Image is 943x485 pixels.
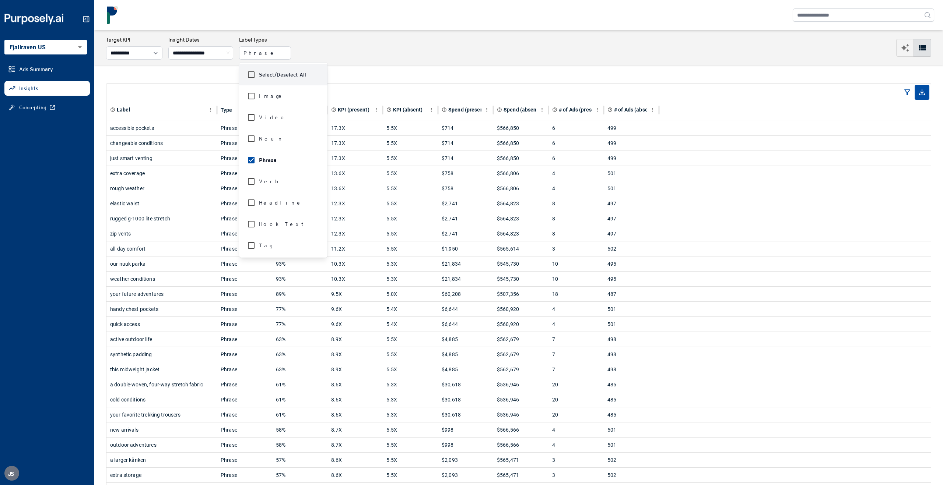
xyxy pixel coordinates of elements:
span: # of Ads (present) [559,106,601,113]
svg: Total spend on all ads where label is absent [497,107,502,112]
div: this midweight jacket [110,362,213,377]
div: $562,679 [497,347,545,362]
div: $565,614 [497,241,545,256]
div: $536,946 [497,377,545,392]
div: $562,679 [497,362,545,377]
div: 20 [552,407,600,422]
div: $566,566 [497,438,545,452]
div: $560,920 [497,317,545,332]
div: 497 [607,196,655,211]
div: 5.5X [386,241,434,256]
div: Phrase [221,272,269,286]
div: 5.3X [386,407,434,422]
div: 5.5X [386,422,434,437]
div: Phrase [221,317,269,332]
div: 5.3X [386,256,434,271]
div: our nuuk parka [110,256,213,271]
div: Phrase [221,226,269,241]
div: $564,823 [497,226,545,241]
div: Phrase [221,347,269,362]
span: Spend (absent) [504,106,540,113]
button: # of Ads (present) column menu [593,105,602,114]
div: $30,618 [442,377,490,392]
div: $536,946 [497,392,545,407]
div: $6,644 [442,302,490,316]
div: $545,730 [497,272,545,286]
div: 485 [607,392,655,407]
div: 20 [552,392,600,407]
div: $565,471 [497,453,545,467]
div: active outdoor life [110,332,213,347]
span: Tag [259,242,272,249]
div: $6,644 [442,317,490,332]
div: 501 [607,181,655,196]
div: 495 [607,272,655,286]
svg: Aggregate KPI value of all ads where label is present [331,107,336,112]
div: Phrase [221,362,269,377]
svg: Total number of ads where label is absent [607,107,613,112]
div: $564,823 [497,196,545,211]
div: $545,730 [497,256,545,271]
span: Headline [259,199,303,206]
button: # of Ads (absent) column menu [648,105,657,114]
div: $714 [442,151,490,166]
div: Phrase [221,151,269,166]
div: $566,806 [497,181,545,196]
div: 61% [276,392,324,407]
div: 5.5X [386,226,434,241]
div: 10.3X [331,256,379,271]
div: 17.3X [331,121,379,135]
div: 5.4X [386,302,434,316]
label: Select/Deselect All [259,71,306,78]
div: 8 [552,226,600,241]
div: 5.5X [386,362,434,377]
div: 498 [607,362,655,377]
div: 17.3X [331,151,379,166]
div: 501 [607,422,655,437]
div: 5.5X [386,166,434,181]
div: all-day comfort [110,241,213,256]
div: $1,950 [442,241,490,256]
div: $21,834 [442,272,490,286]
svg: Aggregate KPI value of all ads where label is absent [386,107,392,112]
div: $2,093 [442,453,490,467]
div: 485 [607,407,655,422]
div: 5.5X [386,332,434,347]
div: 5.3X [386,377,434,392]
div: 5.5X [386,468,434,482]
span: Noun [259,135,284,142]
span: KPI (present) [338,106,369,113]
div: handy chest pockets [110,302,213,316]
button: Close [225,46,233,60]
div: 4 [552,438,600,452]
div: 5.3X [386,272,434,286]
div: 5.5X [386,121,434,135]
span: Image [259,92,284,100]
button: KPI (absent) column menu [427,105,436,114]
div: Phrase [221,136,269,151]
div: 61% [276,377,324,392]
div: 8.6X [331,453,379,467]
div: 495 [607,256,655,271]
div: $536,946 [497,407,545,422]
div: Phrase [221,256,269,271]
div: $2,093 [442,468,490,482]
div: 63% [276,347,324,362]
div: $4,885 [442,362,490,377]
div: 8.9X [331,347,379,362]
div: Phrase [221,377,269,392]
div: just smart venting [110,151,213,166]
div: Type [221,107,232,113]
div: 13.6X [331,181,379,196]
div: 497 [607,226,655,241]
div: 499 [607,121,655,135]
div: 501 [607,166,655,181]
div: rough weather [110,181,213,196]
div: Fjallraven US [4,40,87,54]
div: a larger kånken [110,453,213,467]
div: 20 [552,377,600,392]
div: 17.3X [331,136,379,151]
span: Verb [259,178,281,185]
div: $560,920 [497,302,545,316]
div: 502 [607,468,655,482]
